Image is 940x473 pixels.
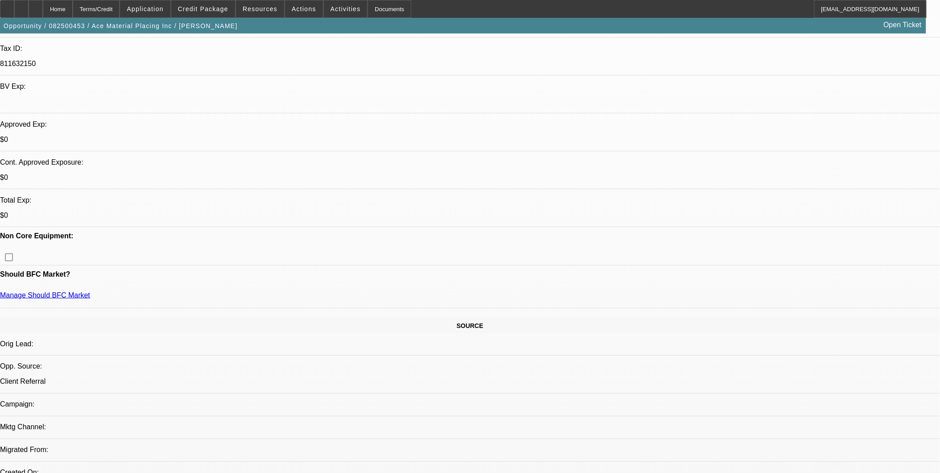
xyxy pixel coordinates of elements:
span: SOURCE [457,322,484,329]
span: Credit Package [178,5,228,12]
span: Resources [243,5,277,12]
span: Actions [292,5,316,12]
button: Application [120,0,170,17]
button: Activities [324,0,368,17]
span: Opportunity / 082500453 / Ace Material Placing Inc / [PERSON_NAME] [4,22,238,29]
button: Actions [285,0,323,17]
button: Credit Package [171,0,235,17]
span: Application [127,5,163,12]
a: Open Ticket [880,17,925,33]
span: Activities [331,5,361,12]
button: Resources [236,0,284,17]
